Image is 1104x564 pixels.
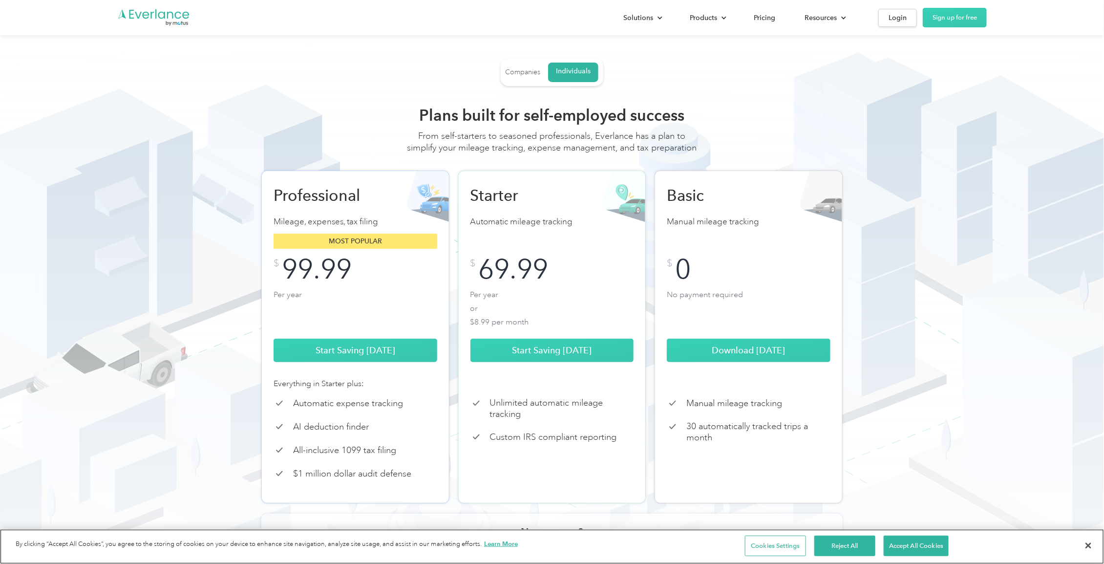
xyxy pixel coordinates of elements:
[667,259,672,268] div: $
[923,8,987,27] a: Sign up for free
[169,129,233,149] input: Submit
[667,186,769,205] h2: Basic
[744,9,785,26] a: Pricing
[274,215,437,229] p: Mileage, expenses, tax filing
[293,445,396,456] p: All-inclusive 1099 tax filing
[169,88,233,109] input: Submit
[117,8,191,27] a: Go to homepage
[470,288,634,327] p: Per year or $8.99 per month
[667,288,830,327] p: No payment required
[470,186,573,205] h2: Starter
[686,398,782,409] p: Manual mileage tracking
[16,539,518,549] div: By clicking “Accept All Cookies”, you agree to the storing of cookies on your device to enhance s...
[814,536,875,556] button: Reject All
[667,215,830,229] p: Manual mileage tracking
[479,259,549,280] div: 69.99
[745,536,806,556] button: Cookies Settings
[1078,535,1099,556] button: Close
[805,12,837,24] div: Resources
[484,540,518,547] a: More information about your privacy, opens in a new tab
[293,398,403,409] p: Automatic expense tracking
[556,67,591,76] div: Individuals
[686,421,830,443] p: 30 automatically tracked trips a month
[274,259,279,268] div: $
[754,12,775,24] div: Pricing
[405,106,699,125] h2: Plans built for self-employed success
[878,9,917,27] a: Login
[521,525,583,539] h3: Not sure yet?
[470,339,634,362] a: Start Saving [DATE]
[490,397,634,419] p: Unlimited automatic mileage tracking
[667,339,830,362] a: Download [DATE]
[405,130,699,163] div: From self-starters to seasoned professionals, Everlance has a plan to simplify your mileage track...
[470,215,634,229] p: Automatic mileage tracking
[282,259,352,280] div: 99.99
[690,12,717,24] div: Products
[675,259,691,280] div: 0
[293,421,369,433] p: AI deduction finder
[274,288,437,327] p: Per year
[274,378,437,390] div: Everything in Starter plus:
[505,68,540,77] div: Companies
[795,9,854,26] div: Resources
[614,9,670,26] div: Solutions
[680,9,734,26] div: Products
[274,186,376,205] h2: Professional
[623,12,653,24] div: Solutions
[490,432,617,443] p: Custom IRS compliant reporting
[889,12,907,24] div: Login
[884,536,949,556] button: Accept All Cookies
[293,468,411,479] p: $1 million dollar audit defense
[470,259,476,268] div: $
[274,234,437,249] div: Most popular
[274,339,437,362] a: Start Saving [DATE]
